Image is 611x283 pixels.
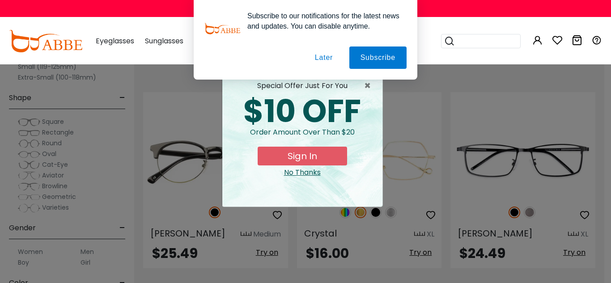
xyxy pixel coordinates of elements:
[349,46,407,69] button: Subscribe
[229,80,375,91] div: special offer just for you
[258,147,347,165] button: Sign In
[240,11,407,31] div: Subscribe to our notifications for the latest news and updates. You can disable anytime.
[364,80,375,91] span: ×
[229,167,375,178] div: Close
[204,11,240,46] img: notification icon
[229,96,375,127] div: $10 OFF
[229,127,375,147] div: Order amount over than $20
[304,46,344,69] button: Later
[364,80,375,91] button: Close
